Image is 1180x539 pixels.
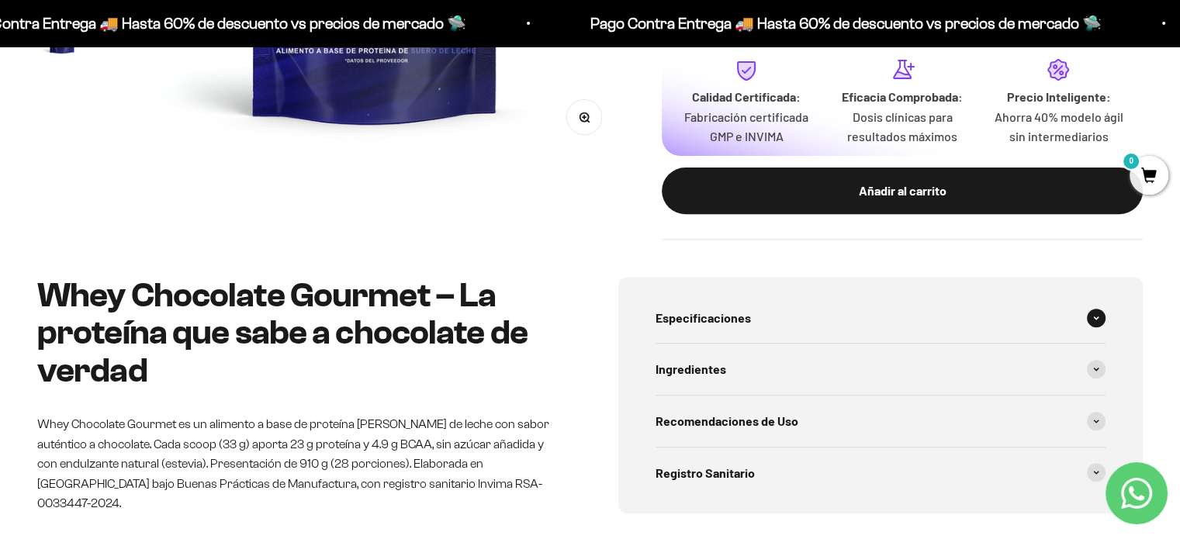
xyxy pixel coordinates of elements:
button: Añadir al carrito [662,168,1143,214]
p: Whey Chocolate Gourmet es un alimento a base de proteína [PERSON_NAME] de leche con sabor auténti... [37,414,562,513]
div: Un mejor precio [19,198,321,225]
div: Más información sobre los ingredientes [19,74,321,101]
h2: Whey Chocolate Gourmet – La proteína que sabe a chocolate de verdad [37,277,562,389]
span: Ingredientes [656,359,726,379]
summary: Registro Sanitario [656,447,1106,499]
strong: Precio Inteligente: [1006,89,1110,104]
strong: Calidad Certificada: [692,89,801,104]
summary: Especificaciones [656,292,1106,344]
mark: 0 [1122,152,1140,171]
span: Enviar [254,233,320,259]
button: Enviar [252,233,321,259]
a: 0 [1130,168,1168,185]
span: Especificaciones [656,308,751,328]
div: Añadir al carrito [693,181,1112,201]
span: Recomendaciones de Uso [656,411,798,431]
p: ¿Qué te haría sentir más seguro de comprar este producto? [19,25,321,60]
summary: Ingredientes [656,344,1106,395]
p: Ahorra 40% modelo ágil sin intermediarios [993,107,1124,147]
div: Una promoción especial [19,136,321,163]
div: Un video del producto [19,167,321,194]
p: Pago Contra Entrega 🚚 Hasta 60% de descuento vs precios de mercado 🛸 [558,11,1069,36]
div: Reseñas de otros clientes [19,105,321,132]
strong: Eficacia Comprobada: [842,89,963,104]
p: Fabricación certificada GMP e INVIMA [680,107,811,147]
p: Dosis clínicas para resultados máximos [837,107,968,147]
summary: Recomendaciones de Uso [656,396,1106,447]
span: Registro Sanitario [656,463,755,483]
